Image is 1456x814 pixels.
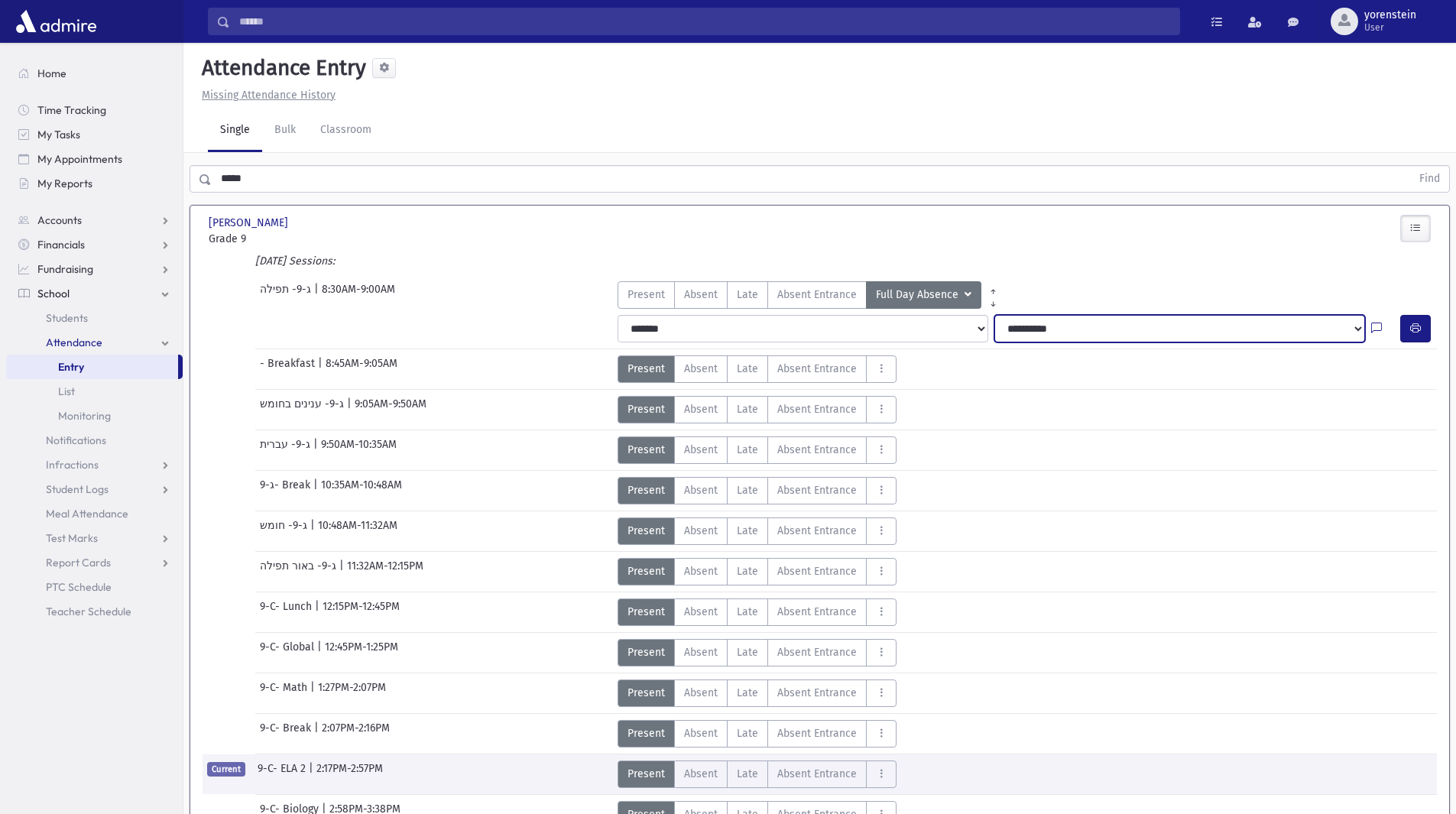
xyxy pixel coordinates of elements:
[981,293,1005,306] a: All Later
[627,523,665,539] span: Present
[313,436,321,464] span: |
[737,523,758,539] span: Late
[46,458,99,472] span: Infractions
[777,685,857,701] span: Absent Entrance
[6,61,183,86] a: Home
[339,558,347,585] span: |
[777,725,857,741] span: Absent Entrance
[37,238,85,251] span: Financials
[618,720,897,748] div: AttTypes
[321,477,402,504] span: 10:35AM-10:48AM
[6,147,183,171] a: My Appointments
[355,396,426,423] span: 9:05AM-9:50AM
[684,523,718,539] span: Absent
[684,401,718,417] span: Absent
[618,639,897,666] div: AttTypes
[46,336,102,349] span: Attendance
[58,360,84,374] span: Entry
[737,725,758,741] span: Late
[684,644,718,660] span: Absent
[777,287,857,303] span: Absent Entrance
[627,644,665,660] span: Present
[737,644,758,660] span: Late
[737,685,758,701] span: Late
[209,231,400,247] span: Grade 9
[1364,9,1416,21] span: yorenstein
[260,436,313,464] span: ג-9- עברית
[6,330,183,355] a: Attendance
[46,605,131,618] span: Teacher Schedule
[46,507,128,521] span: Meal Attendance
[876,287,961,303] span: Full Day Absence
[6,98,183,122] a: Time Tracking
[262,109,308,152] a: Bulk
[737,766,758,782] span: Late
[315,598,323,626] span: |
[37,287,70,300] span: School
[6,477,183,501] a: Student Logs
[6,355,178,379] a: Entry
[627,725,665,741] span: Present
[6,171,183,196] a: My Reports
[684,685,718,701] span: Absent
[1410,166,1449,192] button: Find
[684,604,718,620] span: Absent
[208,109,262,152] a: Single
[627,482,665,498] span: Present
[618,760,897,788] div: AttTypes
[684,766,718,782] span: Absent
[321,436,397,464] span: 9:50AM-10:35AM
[6,428,183,452] a: Notifications
[6,599,183,624] a: Teacher Schedule
[627,604,665,620] span: Present
[1364,21,1416,34] span: User
[618,517,897,545] div: AttTypes
[314,720,322,748] span: |
[618,558,897,585] div: AttTypes
[37,213,82,227] span: Accounts
[737,442,758,458] span: Late
[618,679,897,707] div: AttTypes
[308,109,384,152] a: Classroom
[684,563,718,579] span: Absent
[347,396,355,423] span: |
[6,501,183,526] a: Meal Attendance
[12,6,100,37] img: AdmirePro
[777,361,857,377] span: Absent Entrance
[260,355,318,383] span: - Breakfast
[310,679,318,707] span: |
[318,679,386,707] span: 1:27PM-2:07PM
[258,760,309,788] span: 9-C- ELA 2
[202,89,336,102] u: Missing Attendance History
[46,433,106,447] span: Notifications
[6,232,183,257] a: Financials
[684,442,718,458] span: Absent
[318,355,326,383] span: |
[618,281,1005,309] div: AttTypes
[316,760,383,788] span: 2:17PM-2:57PM
[313,477,321,504] span: |
[255,255,335,268] i: [DATE] Sessions:
[618,436,897,464] div: AttTypes
[684,482,718,498] span: Absent
[37,177,92,190] span: My Reports
[314,281,322,309] span: |
[6,257,183,281] a: Fundraising
[777,604,857,620] span: Absent Entrance
[6,306,183,330] a: Students
[618,396,897,423] div: AttTypes
[260,477,313,504] span: ג-9- Break
[317,639,325,666] span: |
[627,442,665,458] span: Present
[6,122,183,147] a: My Tasks
[37,152,122,166] span: My Appointments
[684,361,718,377] span: Absent
[46,556,111,569] span: Report Cards
[981,281,1005,293] a: All Prior
[627,766,665,782] span: Present
[347,558,423,585] span: 11:32AM-12:15PM
[37,262,93,276] span: Fundraising
[309,760,316,788] span: |
[260,517,310,545] span: ג-9- חומש
[627,361,665,377] span: Present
